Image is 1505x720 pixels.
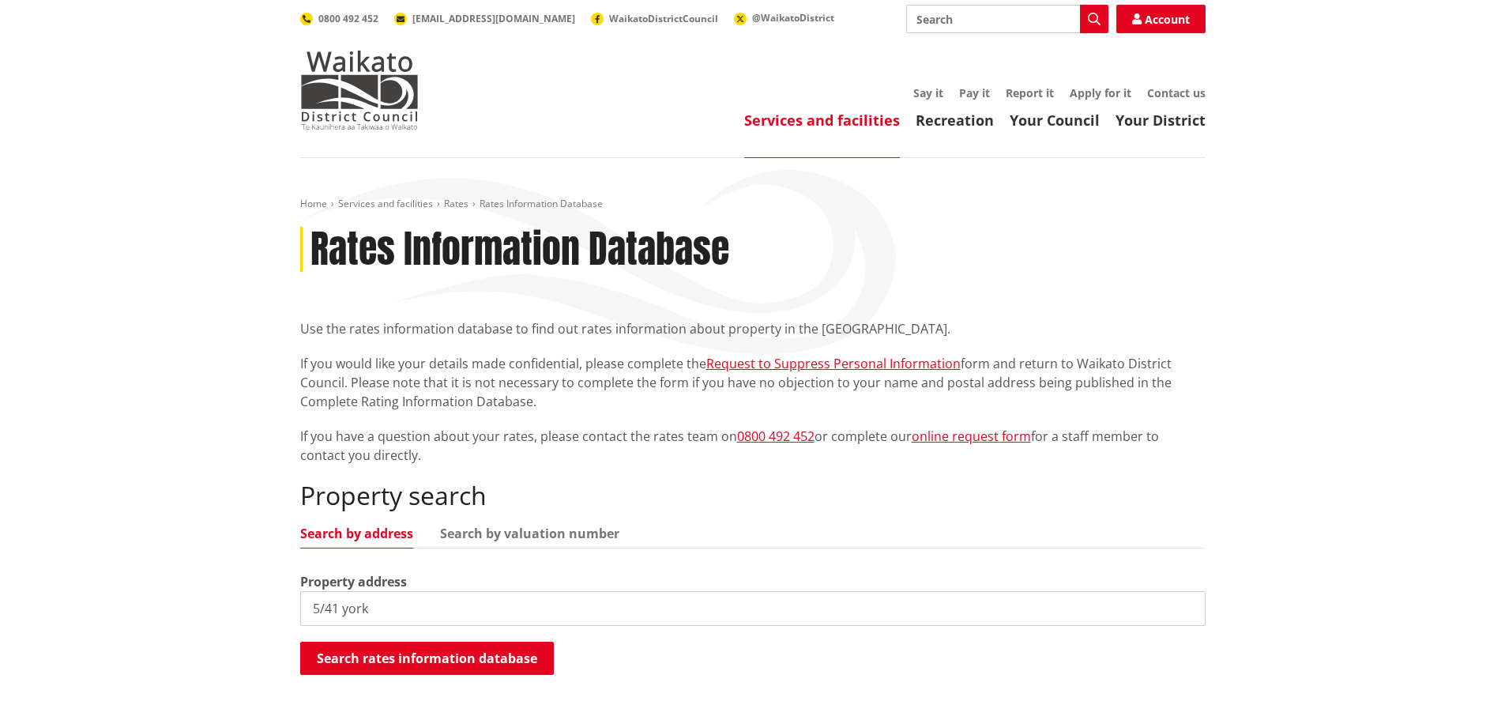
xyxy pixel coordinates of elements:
[300,51,419,130] img: Waikato District Council - Te Kaunihera aa Takiwaa o Waikato
[1070,85,1131,100] a: Apply for it
[300,319,1206,338] p: Use the rates information database to find out rates information about property in the [GEOGRAPHI...
[300,591,1206,626] input: e.g. Duke Street NGARUAWAHIA
[706,355,961,372] a: Request to Suppress Personal Information
[318,12,378,25] span: 0800 492 452
[480,197,603,210] span: Rates Information Database
[300,642,554,675] button: Search rates information database
[1116,5,1206,33] a: Account
[1116,111,1206,130] a: Your District
[1432,654,1489,711] iframe: Messenger Launcher
[609,12,718,25] span: WaikatoDistrictCouncil
[1147,85,1206,100] a: Contact us
[737,428,815,445] a: 0800 492 452
[591,12,718,25] a: WaikatoDistrictCouncil
[444,197,468,210] a: Rates
[906,5,1108,33] input: Search input
[394,12,575,25] a: [EMAIL_ADDRESS][DOMAIN_NAME]
[912,428,1031,445] a: online request form
[1010,111,1100,130] a: Your Council
[959,85,990,100] a: Pay it
[913,85,943,100] a: Say it
[440,527,619,540] a: Search by valuation number
[734,11,834,25] a: @WaikatoDistrict
[338,197,433,210] a: Services and facilities
[412,12,575,25] span: [EMAIL_ADDRESS][DOMAIN_NAME]
[300,527,413,540] a: Search by address
[300,198,1206,211] nav: breadcrumb
[300,572,407,591] label: Property address
[1006,85,1054,100] a: Report it
[300,197,327,210] a: Home
[300,354,1206,411] p: If you would like your details made confidential, please complete the form and return to Waikato ...
[752,11,834,25] span: @WaikatoDistrict
[300,12,378,25] a: 0800 492 452
[300,427,1206,465] p: If you have a question about your rates, please contact the rates team on or complete our for a s...
[310,227,729,273] h1: Rates Information Database
[300,481,1206,511] h2: Property search
[916,111,994,130] a: Recreation
[744,111,900,130] a: Services and facilities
